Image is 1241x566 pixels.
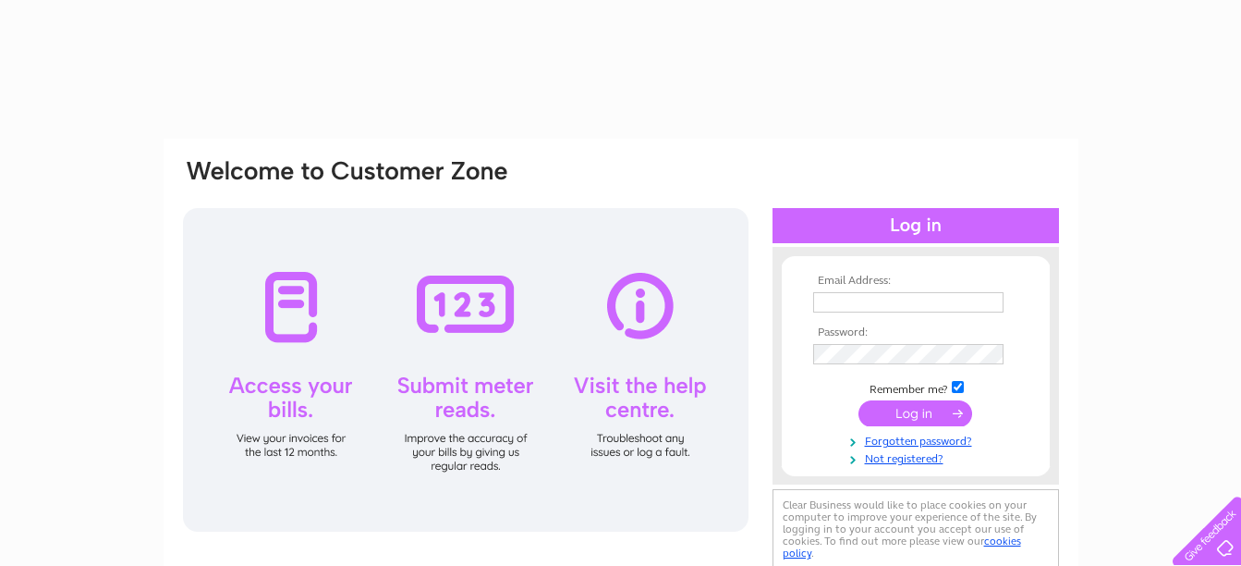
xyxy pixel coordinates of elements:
[809,326,1023,339] th: Password:
[809,378,1023,397] td: Remember me?
[809,275,1023,288] th: Email Address:
[813,449,1023,466] a: Not registered?
[783,535,1021,560] a: cookies policy
[813,431,1023,449] a: Forgotten password?
[858,400,972,426] input: Submit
